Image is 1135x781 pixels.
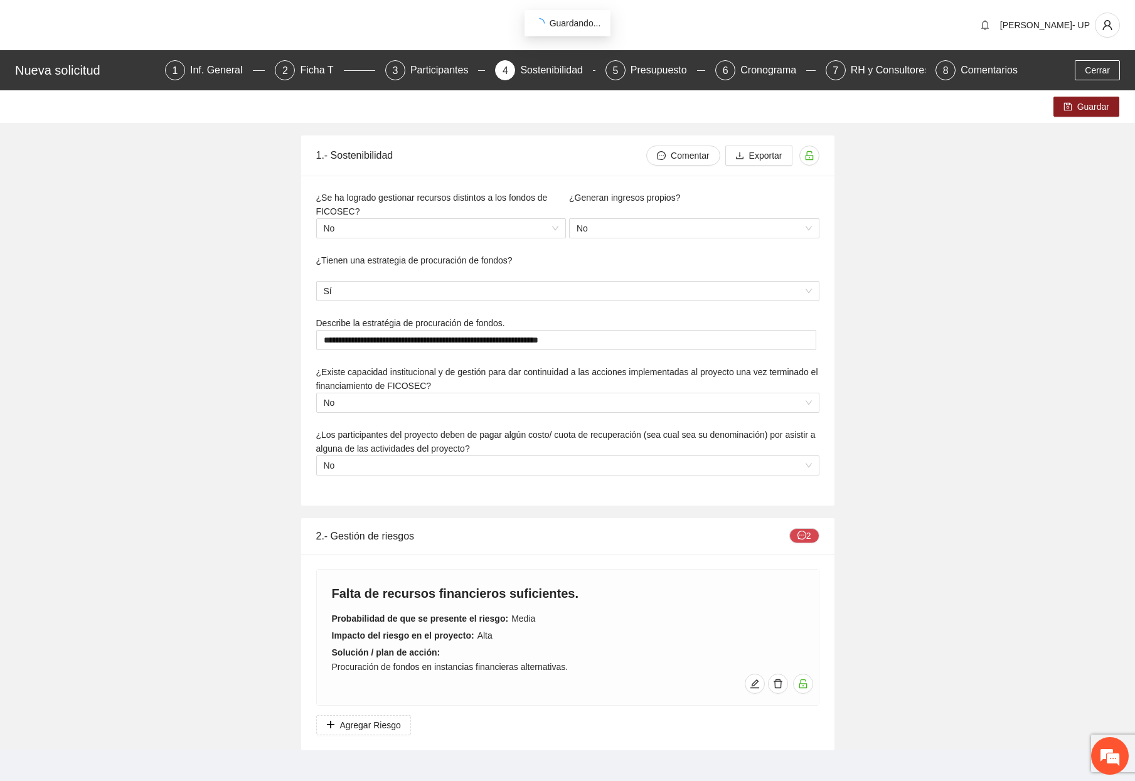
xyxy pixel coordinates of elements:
[15,60,157,80] div: Nueva solicitud
[300,60,343,80] div: Ficha T
[851,60,939,80] div: RH y Consultores
[324,456,812,475] span: No
[332,647,440,657] strong: Solución / plan de acción:
[833,65,838,76] span: 7
[316,318,510,328] span: Describe la estratégia de procuración de fondos.
[316,150,399,161] span: 1.- Sostenibilidad
[1000,20,1090,30] span: [PERSON_NAME]- UP
[799,146,819,166] button: unlock
[768,674,788,694] button: delete
[577,219,812,238] span: No
[1063,102,1072,112] span: save
[1077,100,1109,114] span: Guardar
[316,430,816,454] span: ¿Los participantes del proyecto deben de pagar algún costo/ cuota de recuperación (sea cual sea s...
[316,255,518,265] span: ¿Tienen una estrategia de procuración de fondos?
[745,674,765,694] button: edit
[332,585,578,602] h4: Falta de recursos financieros suficientes.
[511,614,535,624] span: Media
[385,60,485,80] div: 3Participantes
[326,720,335,730] span: plus
[935,60,1018,80] div: 8Comentarios
[410,60,479,80] div: Participantes
[340,718,401,732] span: Agregar Riesgo
[612,65,618,76] span: 5
[605,60,705,80] div: 5Presupuesto
[769,679,787,689] span: delete
[671,149,709,162] span: Comentar
[190,60,253,80] div: Inf. General
[324,393,812,412] span: No
[282,65,288,76] span: 2
[1095,19,1119,31] span: user
[794,679,813,689] span: unlock
[316,193,548,216] span: ¿Se ha logrado gestionar recursos distintos a los fondos de FICOSEC?
[503,65,508,76] span: 4
[943,65,949,76] span: 8
[793,674,813,694] button: unlock
[723,65,728,76] span: 6
[976,20,994,30] span: bell
[1075,60,1120,80] button: Cerrar
[532,16,546,31] span: loading
[275,60,375,80] div: 2Ficha T
[520,60,593,80] div: Sostenibilidad
[332,630,474,640] strong: Impacto del riesgo en el proyecto:
[316,715,411,735] button: plusAgregar Riesgo
[631,60,697,80] div: Presupuesto
[165,60,265,80] div: 1Inf. General
[725,146,792,166] button: downloadExportar
[332,662,568,672] span: Procuración de fondos en instancias financieras alternativas.
[316,531,420,541] span: 2.- Gestión de riesgos
[1085,63,1110,77] span: Cerrar
[1053,97,1119,117] button: saveGuardar
[550,18,601,28] span: Guardando...
[1095,13,1120,38] button: user
[745,679,764,689] span: edit
[735,151,744,161] span: download
[173,65,178,76] span: 1
[797,531,806,541] span: message
[789,528,819,543] button: message2
[740,60,806,80] div: Cronograma
[477,630,493,640] span: Alta
[324,282,812,300] span: Sí
[495,60,595,80] div: 4Sostenibilidad
[332,614,509,624] strong: Probabilidad de que se presente el riesgo:
[749,149,782,162] span: Exportar
[646,146,720,166] button: messageComentar
[316,367,818,391] span: ¿Existe capacidad institucional y de gestión para dar continuidad a las acciones implementadas al...
[569,193,685,203] span: ¿Generan ingresos propios?
[826,60,925,80] div: 7RH y Consultores
[324,219,559,238] span: No
[715,60,815,80] div: 6Cronograma
[961,60,1018,80] div: Comentarios
[975,15,995,35] button: bell
[392,65,398,76] span: 3
[657,151,666,161] span: message
[800,151,819,161] span: unlock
